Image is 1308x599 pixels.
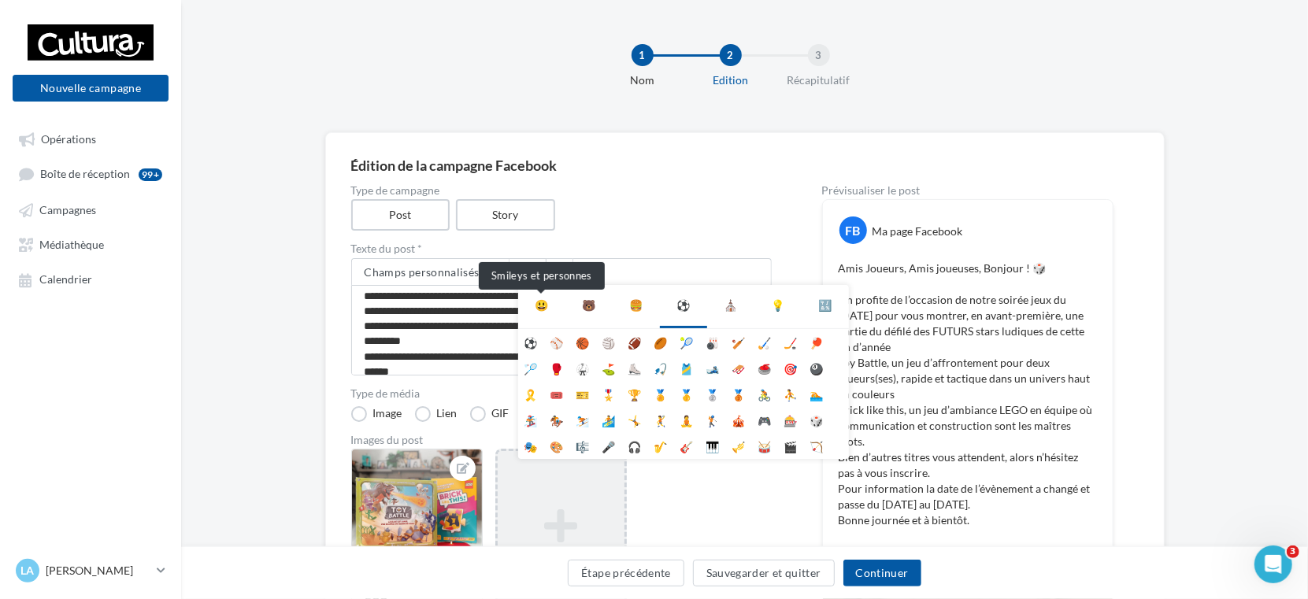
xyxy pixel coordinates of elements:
[674,433,700,459] li: 🎸
[818,298,832,313] div: 🔣
[778,407,804,433] li: 🎰
[570,407,596,433] li: ⛷️
[535,298,548,313] div: 😃
[778,329,804,355] li: 🏒
[778,381,804,407] li: ⛹️
[822,185,1113,196] div: Prévisualiser le post
[700,433,726,459] li: 🎹
[415,406,458,422] label: Lien
[544,433,570,459] li: 🎨
[724,298,737,313] div: ⛪
[648,433,674,459] li: 🎷
[726,329,752,355] li: 🏏
[752,381,778,407] li: 🚴
[1254,545,1292,583] iframe: Intercom live chat
[570,381,596,407] li: 🎫
[46,563,150,579] p: [PERSON_NAME]
[518,355,544,381] li: 🏸
[365,265,480,279] span: Champs personnalisés
[570,329,596,355] li: 🏀
[596,407,622,433] li: 🏄
[582,298,595,313] div: 🐻
[839,261,1097,528] p: Amis Joueurs, Amis joueuses, Bonjour ! 🎲 On profite de l’occasion de notre soirée jeux du [DATE] ...
[1287,545,1299,558] span: 3
[41,132,96,146] span: Opérations
[9,159,172,188] a: Boîte de réception99+
[843,560,921,586] button: Continuer
[804,407,830,433] li: 🎲
[596,381,622,407] li: 🎖️
[648,407,674,433] li: 🤾
[352,259,509,286] button: Champs personnalisés
[544,329,570,355] li: ⚾
[544,381,570,407] li: 🎟️
[839,216,867,244] div: FB
[351,243,772,254] label: Texte du post *
[700,355,726,381] li: 🎿
[629,298,643,313] div: 🍔
[351,158,1139,172] div: Édition de la campagne Facebook
[518,433,544,459] li: 🎭
[648,355,674,381] li: 🎣
[351,434,772,446] div: Images du post
[808,44,830,66] div: 3
[351,185,772,196] label: Type de campagne
[570,355,596,381] li: 🥋
[873,224,963,239] div: Ma page Facebook
[622,381,648,407] li: 🏆
[752,329,778,355] li: 🏑
[752,433,778,459] li: 🥁
[622,407,648,433] li: 🤸
[570,433,596,459] li: 🎼
[674,329,700,355] li: 🎾
[778,433,804,459] li: 🎬
[726,433,752,459] li: 🎺
[648,329,674,355] li: 🏉
[21,563,35,579] span: La
[13,75,169,102] button: Nouvelle campagne
[804,355,830,381] li: 🎱
[39,238,104,251] span: Médiathèque
[804,433,830,459] li: 🏹
[351,199,450,231] label: Post
[9,230,172,258] a: Médiathèque
[726,381,752,407] li: 🥉
[726,407,752,433] li: 🎪
[752,407,778,433] li: 🎮
[39,273,92,287] span: Calendrier
[544,407,570,433] li: 🏇
[568,560,684,586] button: Étape précédente
[632,44,654,66] div: 1
[470,406,509,422] label: GIF
[676,298,690,313] div: ⚽
[13,556,169,586] a: La [PERSON_NAME]
[674,355,700,381] li: 🎽
[518,329,544,355] li: ⚽
[726,355,752,381] li: 🛷
[596,433,622,459] li: 🎤
[9,264,172,293] a: Calendrier
[9,195,172,224] a: Campagnes
[479,262,605,290] div: Smileys et personnes
[622,329,648,355] li: 🏈
[456,199,555,231] label: Story
[622,433,648,459] li: 🎧
[700,407,726,433] li: 🏌
[700,329,726,355] li: 🎳
[804,381,830,407] li: 🏊
[518,381,544,407] li: 🎗️
[648,381,674,407] li: 🏅
[752,355,778,381] li: 🥌
[139,168,162,181] div: 99+
[674,407,700,433] li: 🧘
[592,72,693,88] div: Nom
[778,355,804,381] li: 🎯
[622,355,648,381] li: ⛸️
[720,44,742,66] div: 2
[700,381,726,407] li: 🥈
[39,203,96,216] span: Campagnes
[596,355,622,381] li: ⛳
[40,168,130,181] span: Boîte de réception
[351,406,402,422] label: Image
[518,407,544,433] li: 🏂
